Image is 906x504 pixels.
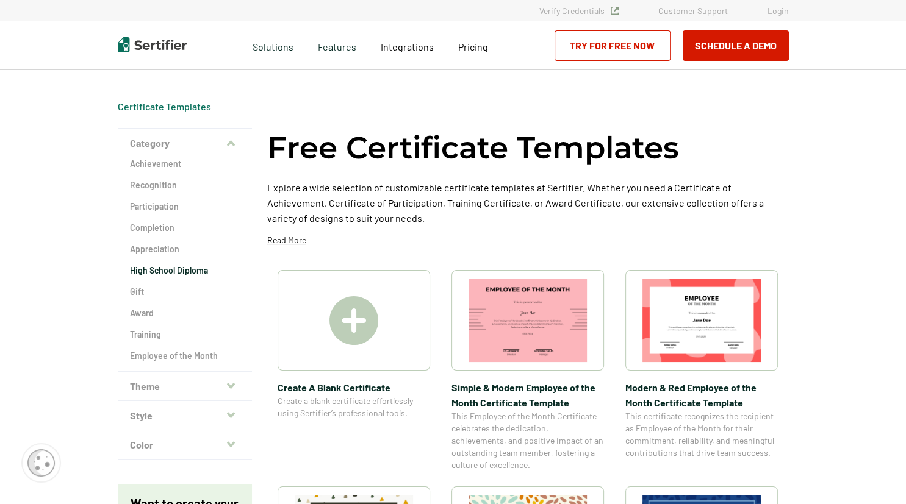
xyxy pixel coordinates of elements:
[118,129,252,158] button: Category
[118,101,211,113] div: Breadcrumb
[118,401,252,430] button: Style
[267,234,306,246] p: Read More
[130,222,240,234] a: Completion
[118,37,187,52] img: Sertifier | Digital Credentialing Platform
[278,380,430,395] span: Create A Blank Certificate
[381,38,434,53] a: Integrations
[118,101,211,113] span: Certificate Templates
[118,101,211,112] a: Certificate Templates
[130,179,240,191] a: Recognition
[267,180,789,225] p: Explore a wide selection of customizable certificate templates at Sertifier. Whether you need a C...
[130,201,240,213] a: Participation
[458,38,488,53] a: Pricing
[611,7,619,15] img: Verified
[130,264,240,277] a: High School Diploma
[130,158,240,170] a: Achievement
[555,30,671,61] a: Try for Free Now
[118,430,252,460] button: Color
[253,38,293,53] span: Solutions
[451,410,604,471] span: This Employee of the Month Certificate celebrates the dedication, achievements, and positive impa...
[318,38,356,53] span: Features
[329,296,378,345] img: Create A Blank Certificate
[118,372,252,401] button: Theme
[130,350,240,362] a: Employee of the Month
[130,243,240,255] a: Appreciation
[451,380,604,410] span: Simple & Modern Employee of the Month Certificate Template
[381,41,434,52] span: Integrations
[27,449,55,477] img: Cookie Popup Icon
[130,286,240,298] a: Gift
[469,279,587,362] img: Simple & Modern Employee of the Month Certificate Template
[539,5,619,16] a: Verify Credentials
[451,270,604,471] a: Simple & Modern Employee of the Month Certificate TemplateSimple & Modern Employee of the Month C...
[683,30,789,61] button: Schedule a Demo
[642,279,761,362] img: Modern & Red Employee of the Month Certificate Template
[845,445,906,504] iframe: Chat Widget
[130,307,240,319] a: Award
[625,270,778,471] a: Modern & Red Employee of the Month Certificate TemplateModern & Red Employee of the Month Certifi...
[768,5,789,16] a: Login
[658,5,728,16] a: Customer Support
[278,395,430,419] span: Create a blank certificate effortlessly using Sertifier’s professional tools.
[130,328,240,341] a: Training
[118,158,252,372] div: Category
[267,128,679,168] h1: Free Certificate Templates
[458,41,488,52] span: Pricing
[625,410,778,459] span: This certificate recognizes the recipient as Employee of the Month for their commitment, reliabil...
[625,380,778,410] span: Modern & Red Employee of the Month Certificate Template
